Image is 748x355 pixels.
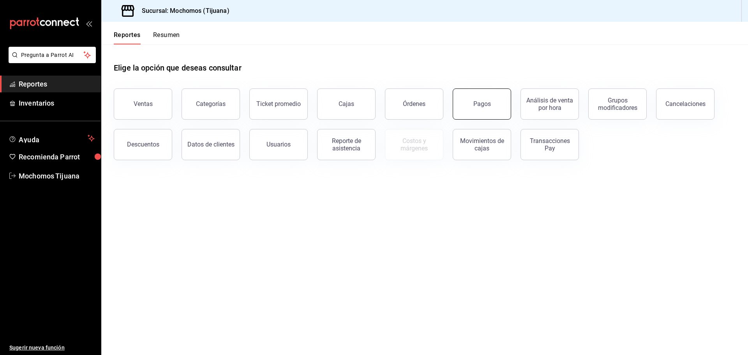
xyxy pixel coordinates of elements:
div: Grupos modificadores [593,97,642,111]
span: Sugerir nueva función [9,344,95,352]
button: Análisis de venta por hora [520,88,579,120]
div: Pagos [473,100,491,108]
button: Datos de clientes [182,129,240,160]
button: Resumen [153,31,180,44]
div: Cancelaciones [665,100,706,108]
div: Análisis de venta por hora [526,97,574,111]
button: Usuarios [249,129,308,160]
span: Reportes [19,79,95,89]
div: Usuarios [266,141,291,148]
button: Reporte de asistencia [317,129,376,160]
button: Reportes [114,31,141,44]
div: Reporte de asistencia [322,137,370,152]
div: Órdenes [403,100,425,108]
div: Categorías [196,100,226,108]
div: Costos y márgenes [390,137,438,152]
button: Pregunta a Parrot AI [9,47,96,63]
button: Movimientos de cajas [453,129,511,160]
div: Movimientos de cajas [458,137,506,152]
button: Descuentos [114,129,172,160]
span: Mochomos Tijuana [19,171,95,181]
button: Ticket promedio [249,88,308,120]
span: Ayuda [19,134,85,143]
div: navigation tabs [114,31,180,44]
h3: Sucursal: Mochomos (Tijuana) [136,6,229,16]
button: Ventas [114,88,172,120]
button: Grupos modificadores [588,88,647,120]
div: Ticket promedio [256,100,301,108]
button: Transacciones Pay [520,129,579,160]
span: Pregunta a Parrot AI [21,51,84,59]
h1: Elige la opción que deseas consultar [114,62,242,74]
div: Datos de clientes [187,141,235,148]
button: Pagos [453,88,511,120]
span: Recomienda Parrot [19,152,95,162]
button: open_drawer_menu [86,20,92,26]
span: Inventarios [19,98,95,108]
a: Pregunta a Parrot AI [5,57,96,65]
button: Contrata inventarios para ver este reporte [385,129,443,160]
button: Categorías [182,88,240,120]
button: Cajas [317,88,376,120]
div: Transacciones Pay [526,137,574,152]
div: Ventas [134,100,153,108]
div: Descuentos [127,141,159,148]
div: Cajas [339,100,354,108]
button: Órdenes [385,88,443,120]
button: Cancelaciones [656,88,714,120]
